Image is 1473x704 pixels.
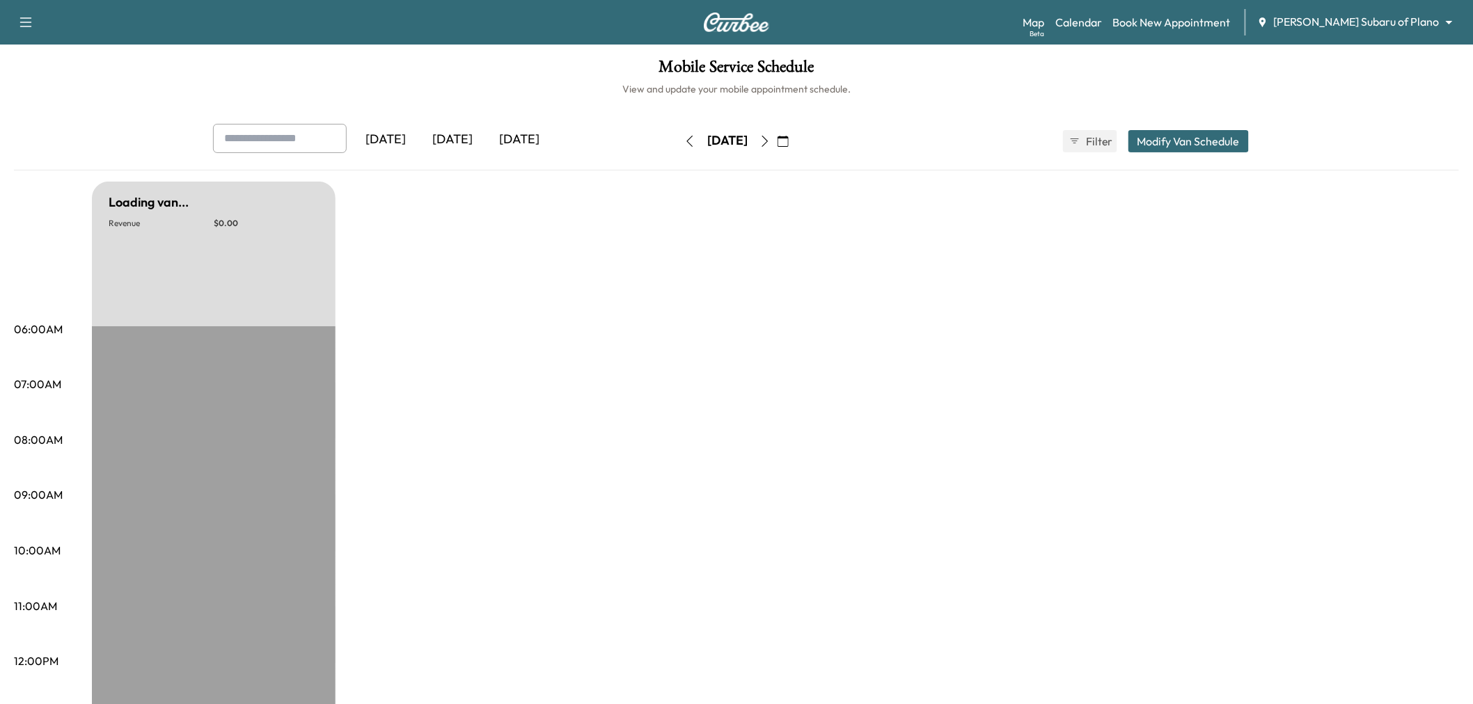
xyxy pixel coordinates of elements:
div: [DATE] [486,124,553,156]
div: [DATE] [352,124,419,156]
p: 11:00AM [14,598,57,614]
button: Filter [1063,130,1117,152]
p: 09:00AM [14,486,63,503]
div: [DATE] [707,132,748,150]
h6: View and update your mobile appointment schedule. [14,82,1459,96]
a: Calendar [1055,14,1102,31]
span: [PERSON_NAME] Subaru of Plano [1274,14,1440,30]
div: [DATE] [419,124,486,156]
button: Modify Van Schedule [1128,130,1249,152]
div: Beta [1030,29,1044,39]
a: Book New Appointment [1113,14,1231,31]
p: 06:00AM [14,321,63,337]
p: 07:00AM [14,376,61,392]
a: MapBeta [1023,14,1044,31]
p: Revenue [109,218,214,229]
p: $ 0.00 [214,218,319,229]
p: 08:00AM [14,431,63,448]
p: 10:00AM [14,542,61,559]
h1: Mobile Service Schedule [14,58,1459,82]
p: 12:00PM [14,653,58,669]
span: Filter [1086,133,1111,150]
img: Curbee Logo [703,13,770,32]
h5: Loading van... [109,193,189,212]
